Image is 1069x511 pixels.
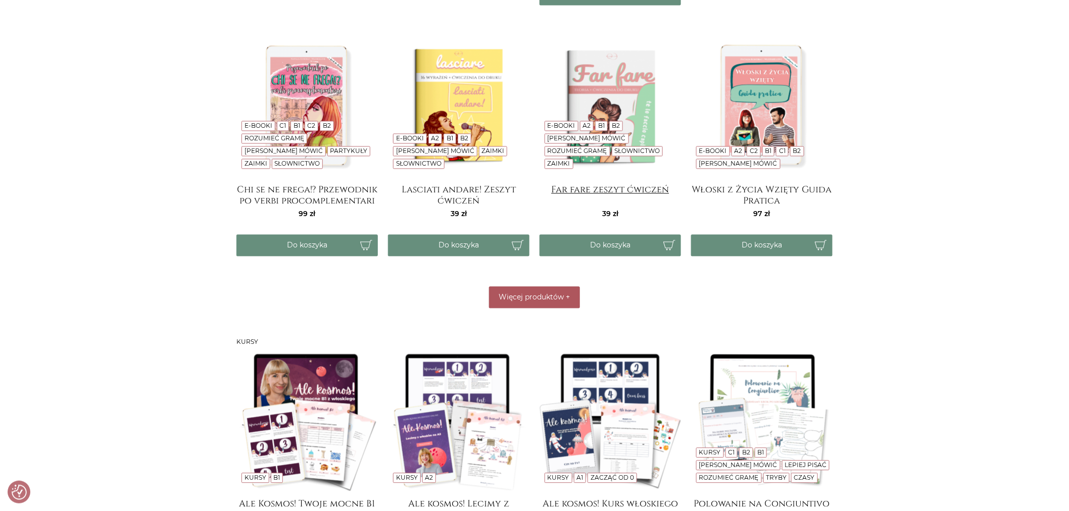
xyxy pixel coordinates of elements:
span: + [566,293,570,302]
button: Więcej produktów + [489,287,580,309]
a: [PERSON_NAME] mówić [699,160,778,168]
a: B2 [323,122,331,130]
a: Kursy [699,449,721,456]
a: [PERSON_NAME] mówić [699,462,778,469]
span: 39 [602,210,618,219]
a: Tryby [766,474,787,482]
a: C1 [279,122,286,130]
a: Chi se ne frega!? Przewodnik po verbi procomplementari [236,185,378,205]
button: Preferencje co do zgód [12,485,27,500]
a: B1 [273,474,280,482]
a: [PERSON_NAME] mówić [548,135,626,142]
button: Do koszyka [540,235,681,257]
a: E-booki [699,147,727,155]
a: [PERSON_NAME] mówić [245,147,323,155]
a: Rozumieć gramę [245,135,304,142]
a: C2 [308,122,316,130]
a: A2 [734,147,742,155]
span: 99 [299,210,316,219]
a: Rozumieć gramę [699,474,759,482]
img: Revisit consent button [12,485,27,500]
a: Słownictwo [614,147,660,155]
span: 39 [451,210,467,219]
a: Lepiej pisać [785,462,827,469]
a: A1 [576,474,583,482]
a: Czasy [794,474,815,482]
a: Zaimki [245,160,267,168]
a: B1 [765,147,772,155]
button: Do koszyka [691,235,833,257]
a: Zaimki [548,160,570,168]
a: Słownictwo [274,160,320,168]
a: Zacząć od 0 [591,474,634,482]
a: C1 [728,449,735,456]
a: Włoski z Życia Wzięty Guida Pratica [691,185,833,205]
a: B2 [461,135,469,142]
a: Słownictwo [396,160,442,168]
a: [PERSON_NAME] mówić [396,147,474,155]
a: E-booki [396,135,424,142]
button: Do koszyka [388,235,529,257]
span: 97 [754,210,770,219]
a: B2 [793,147,801,155]
a: Lasciati andare! Zeszyt ćwiczeń [388,185,529,205]
a: Far fare zeszyt ćwiczeń [540,185,681,205]
a: B2 [612,122,620,130]
a: E-booki [548,122,575,130]
a: C1 [779,147,786,155]
a: A2 [582,122,591,130]
h3: Kursy [236,339,833,346]
a: Partykuły [330,147,367,155]
a: B1 [447,135,453,142]
a: A2 [431,135,439,142]
span: Więcej produktów [499,293,564,302]
a: B2 [742,449,750,456]
a: Rozumieć gramę [548,147,607,155]
a: A2 [425,474,433,482]
a: Kursy [548,474,569,482]
a: Kursy [245,474,266,482]
a: B1 [758,449,764,456]
a: Zaimki [481,147,504,155]
a: E-booki [245,122,272,130]
a: Kursy [396,474,418,482]
a: C2 [750,147,758,155]
a: B1 [598,122,605,130]
button: Do koszyka [236,235,378,257]
a: B1 [294,122,300,130]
